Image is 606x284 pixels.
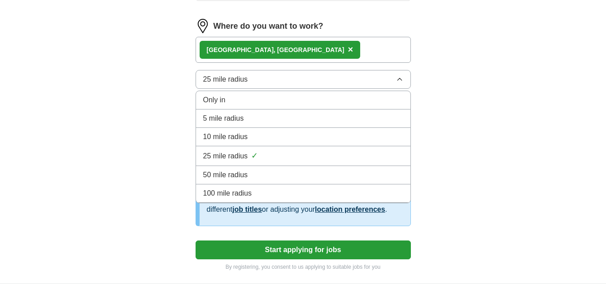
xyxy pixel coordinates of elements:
button: × [348,43,353,57]
a: location preferences [315,205,385,213]
p: By registering, you consent to us applying to suitable jobs for you [196,263,411,271]
span: ✓ [251,150,258,162]
div: That's a good start! For even more matches, try adding different or adjusting your . [207,193,403,215]
span: 25 mile radius [203,151,248,162]
a: job titles [232,205,262,213]
div: [GEOGRAPHIC_DATA], [GEOGRAPHIC_DATA] [207,45,344,55]
span: 5 mile radius [203,113,244,124]
span: 25 mile radius [203,74,248,85]
button: Start applying for jobs [196,240,411,259]
span: 100 mile radius [203,188,252,199]
span: 10 mile radius [203,131,248,142]
span: 50 mile radius [203,170,248,180]
label: Where do you want to work? [214,20,323,32]
img: location.png [196,19,210,33]
span: × [348,44,353,54]
span: Only in [203,95,226,105]
button: 25 mile radius [196,70,411,89]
